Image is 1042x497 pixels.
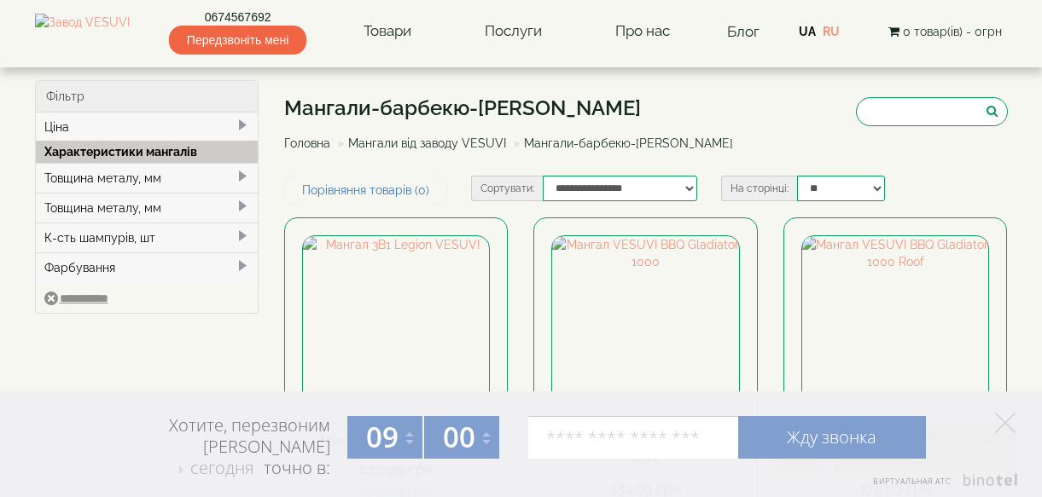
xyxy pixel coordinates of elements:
[303,236,489,422] img: Мангал 3В1 Legion VESUVI
[36,81,259,113] div: Фільтр
[823,25,840,38] a: RU
[721,176,797,201] label: На сторінці:
[284,176,447,205] a: Порівняння товарів (0)
[169,26,306,55] span: Передзвоніть мені
[35,14,130,49] img: Завод VESUVI
[36,222,259,252] div: К-сть шампурів, шт
[863,474,1021,497] a: Виртуальная АТС
[727,23,760,40] a: Блог
[598,12,687,51] a: Про нас
[366,418,399,456] span: 09
[348,136,506,150] a: Мангали від заводу VESUVI
[509,135,733,152] li: Мангали-барбекю-[PERSON_NAME]
[443,418,475,456] span: 00
[471,176,543,201] label: Сортувати:
[802,236,988,422] img: Мангал VESUVI BBQ Gladiator 1000 Roof
[36,113,259,142] div: Ціна
[552,236,738,422] img: Мангал VESUVI BBQ Gladiator 1000
[346,12,428,51] a: Товари
[36,193,259,222] div: Товщина металу, мм
[468,12,559,51] a: Послуги
[169,9,306,26] a: 0674567692
[799,25,816,38] a: UA
[190,456,254,479] span: сегодня
[883,22,1007,41] button: 0 товар(ів) - 0грн
[738,416,926,459] a: Жду звонка
[36,163,259,193] div: Товщина металу, мм
[103,414,330,481] div: Хотите, перезвоним [PERSON_NAME] точно в:
[284,136,330,150] a: Головна
[284,97,746,119] h1: Мангали-барбекю-[PERSON_NAME]
[903,25,1002,38] span: 0 товар(ів) - 0грн
[36,252,259,282] div: Фарбування
[36,141,259,163] div: Характеристики мангалів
